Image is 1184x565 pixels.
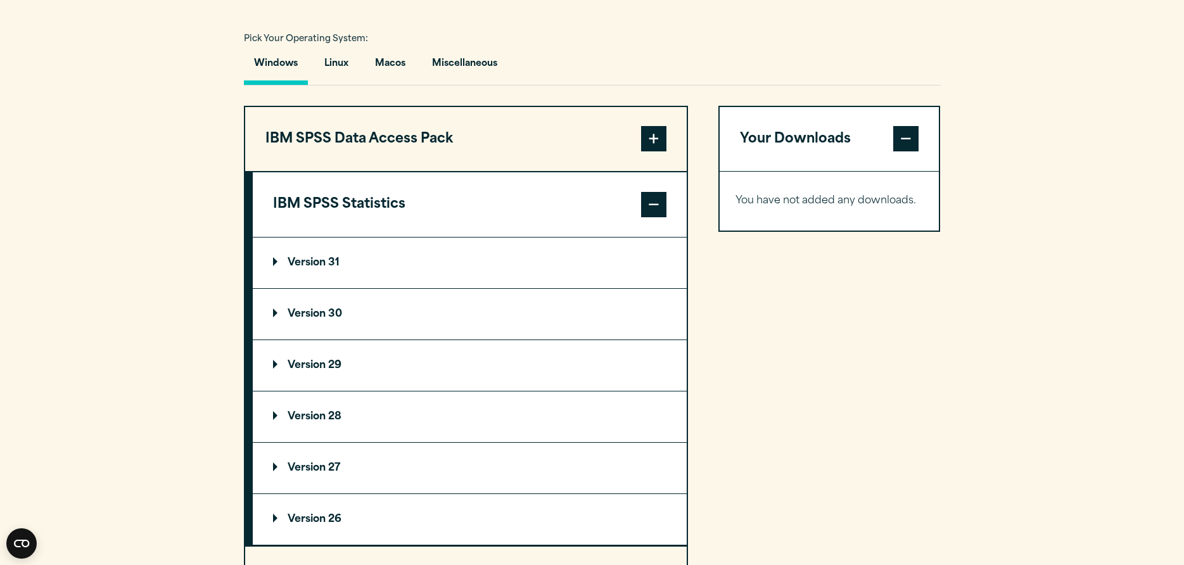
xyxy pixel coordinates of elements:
[244,49,308,85] button: Windows
[273,514,341,524] p: Version 26
[273,258,340,268] p: Version 31
[365,49,416,85] button: Macos
[253,289,687,340] summary: Version 30
[273,412,341,422] p: Version 28
[253,443,687,493] summary: Version 27
[273,463,340,473] p: Version 27
[720,107,939,172] button: Your Downloads
[314,49,359,85] button: Linux
[253,340,687,391] summary: Version 29
[253,494,687,545] summary: Version 26
[422,49,507,85] button: Miscellaneous
[245,107,687,172] button: IBM SPSS Data Access Pack
[735,192,924,210] p: You have not added any downloads.
[253,238,687,288] summary: Version 31
[253,237,687,545] div: IBM SPSS Statistics
[244,35,368,43] span: Pick Your Operating System:
[273,309,342,319] p: Version 30
[720,171,939,231] div: Your Downloads
[6,528,37,559] button: Open CMP widget
[273,360,341,371] p: Version 29
[253,391,687,442] summary: Version 28
[253,172,687,237] button: IBM SPSS Statistics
